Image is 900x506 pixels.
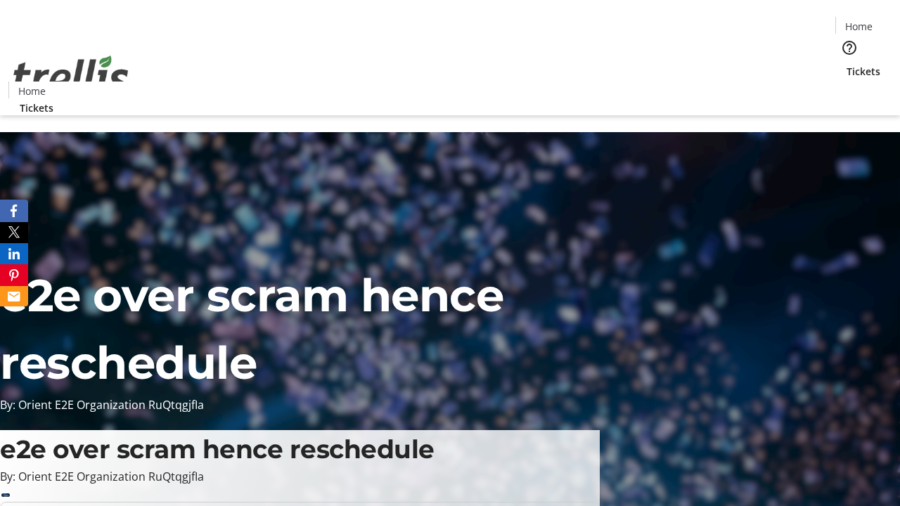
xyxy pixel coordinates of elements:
a: Home [9,84,54,98]
button: Cart [835,79,863,107]
a: Tickets [8,100,65,115]
span: Tickets [20,100,53,115]
img: Orient E2E Organization RuQtqgjfIa's Logo [8,40,134,110]
span: Home [845,19,873,34]
span: Home [18,84,46,98]
span: Tickets [847,64,880,79]
button: Help [835,34,863,62]
a: Home [836,19,881,34]
a: Tickets [835,64,892,79]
